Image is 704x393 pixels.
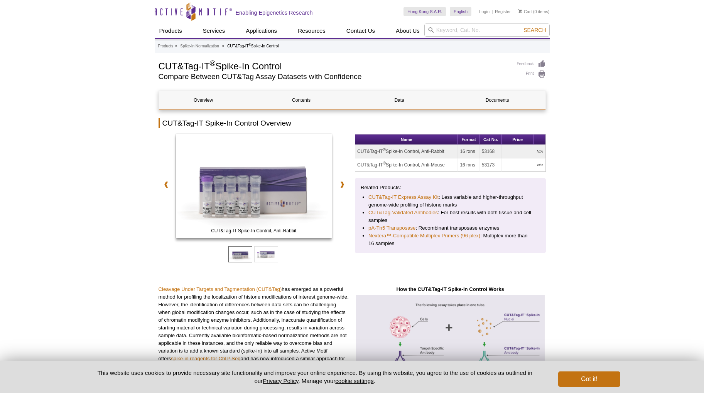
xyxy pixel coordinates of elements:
[495,9,511,14] a: Register
[368,232,532,247] li: : Multiplex more than 16 samples
[521,27,548,34] button: Search
[177,227,330,235] span: CUT&Tag-IT Spike-In Control, Anti-Rabbit
[502,158,545,172] td: N/A
[458,134,479,145] th: Format
[159,286,282,292] a: Cleavage Under Targets and Tagmentation (CUT&Tag)
[159,91,248,109] a: Overview
[523,27,546,33] span: Search
[368,224,532,232] li: : Recombinant transposase enzymes
[210,59,216,67] sup: ®
[227,44,279,48] li: CUT&Tag-IT Spike-In Control
[368,209,532,224] li: : For best results with both tissue and cell samples
[159,286,349,370] p: has emerged as a powerful method for profiling the localization of histone modifications of inter...
[368,209,438,217] a: CUT&Tag-Validated Antibodies
[480,145,502,158] td: 53168
[175,44,177,48] li: »
[355,158,458,172] td: CUT&Tag-IT Spike-In Control, Anti-Mouse
[458,145,479,158] td: 16 rxns
[355,134,458,145] th: Name
[518,9,522,13] img: Your Cart
[180,43,219,50] a: Spike-In Normalization
[176,134,332,238] img: CUT&Tag-IT Spike-In Control, Anti-Rabbit
[517,70,546,79] a: Print
[458,158,479,172] td: 16 rxns
[342,24,380,38] a: Contact Us
[492,7,493,16] li: |
[158,43,173,50] a: Products
[403,7,446,16] a: Hong Kong S.A.R.
[479,9,490,14] a: Login
[176,134,332,240] a: CUT&Tag-IT Spike-In Control, Anti-Mouse
[335,378,373,384] button: cookie settings
[517,60,546,68] a: Feedback
[159,73,509,80] h2: Compare Between CUT&Tag Assay Datasets with Confidence
[368,232,480,240] a: Nextera™-Compatible Multiplex Primers (96 plex)
[480,158,502,172] td: 53173
[335,176,349,193] a: ❯
[361,184,540,191] p: Related Products:
[383,148,386,152] sup: ®
[257,91,346,109] a: Contents
[368,193,532,209] li: : Less variable and higher-throughput genome-wide profiling of histone marks
[159,176,172,193] a: ❮
[263,378,298,384] a: Privacy Policy
[383,161,386,165] sup: ®
[222,44,225,48] li: »
[368,224,415,232] a: pA-Tn5 Transposase
[502,134,533,145] th: Price
[558,371,620,387] button: Got it!
[155,24,187,38] a: Products
[241,24,282,38] a: Applications
[159,60,509,71] h1: CUT&Tag-IT Spike-In Control
[450,7,471,16] a: English
[391,24,424,38] a: About Us
[249,43,251,47] sup: ®
[84,369,546,385] p: This website uses cookies to provide necessary site functionality and improve your online experie...
[198,24,230,38] a: Services
[355,91,444,109] a: Data
[368,193,439,201] a: CUT&Tag-IT Express Assay Kit
[293,24,330,38] a: Resources
[236,9,313,16] h2: Enabling Epigenetics Research
[453,91,542,109] a: Documents
[502,145,545,158] td: N/A
[171,356,240,361] a: spike-in reagents for ChIP-Seq
[397,286,504,292] strong: How the CUT&Tag-IT Spike-In Control Works
[355,145,458,158] td: CUT&Tag-IT Spike-In Control, Anti-Rabbit
[518,7,550,16] li: (0 items)
[424,24,550,37] input: Keyword, Cat. No.
[480,134,502,145] th: Cat No.
[159,118,546,128] h2: CUT&Tag-IT Spike-In Control Overview
[518,9,532,14] a: Cart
